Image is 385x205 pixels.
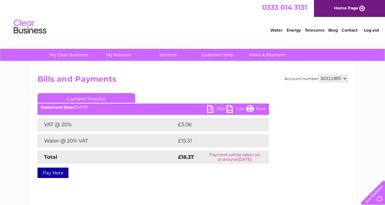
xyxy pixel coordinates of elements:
[176,118,254,131] td: £3.06
[92,49,145,61] a: My Account
[37,134,176,147] td: Water @ 20% VAT
[287,28,301,33] a: Energy
[37,75,348,87] h2: Bills and Payments
[363,28,379,33] a: Log out
[41,105,74,110] b: Statement Date:
[262,3,307,11] a: 0333 014 3131
[37,118,176,131] td: VAT @ 20%
[328,28,338,33] a: Blog
[44,154,57,160] strong: Total
[191,49,244,61] a: Customer Help
[240,49,294,61] a: Make A Payment
[200,151,269,164] td: Payment will be taken on or around [DATE]
[227,105,246,115] a: CSV
[39,4,347,32] div: Clear Business is a trading name of Verastar Limited (registered in [GEOGRAPHIC_DATA] No. 3667643...
[284,75,348,82] div: Account number
[178,154,194,160] strong: £18.37
[246,105,266,115] a: Print
[42,49,96,61] a: My Clear Business
[207,105,227,115] a: PDF
[176,134,254,147] td: £15.31
[13,17,47,37] img: logo.png
[342,28,358,33] a: Contact
[141,49,195,61] a: Services
[37,93,135,103] a: Current Invoice
[270,28,283,33] a: Water
[37,105,269,110] div: [DATE]
[37,168,68,178] a: Pay Here
[305,28,324,33] a: Telecoms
